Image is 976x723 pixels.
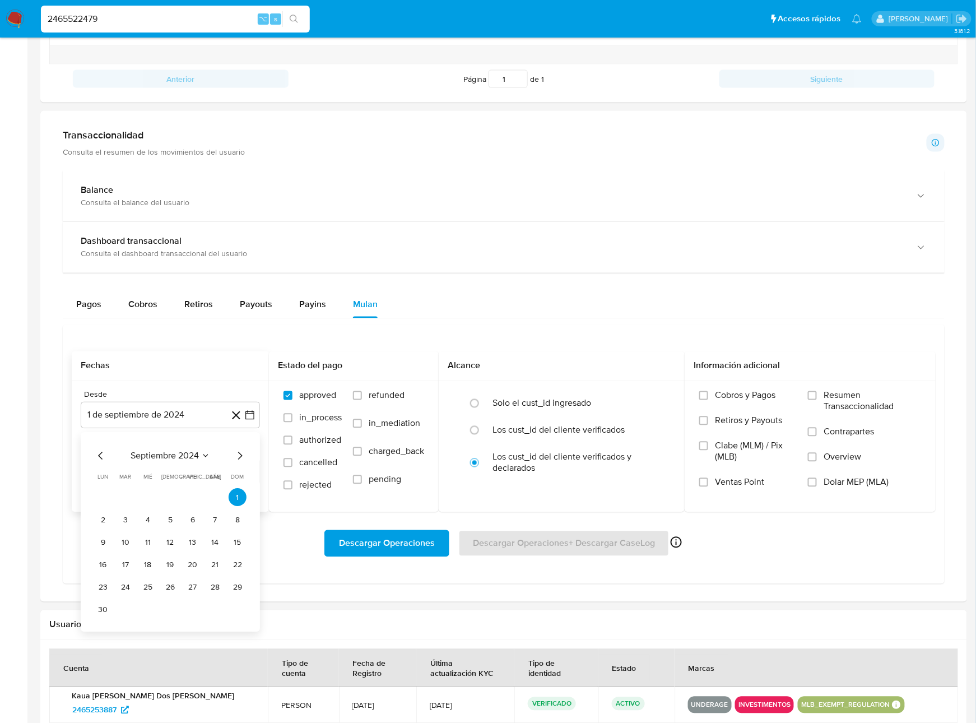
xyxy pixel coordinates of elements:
[463,70,544,88] span: Página de
[889,13,952,24] p: jessica.fukman@mercadolibre.com
[852,14,862,24] a: Notificaciones
[49,619,958,631] h2: Usuarios Asociados
[41,12,310,26] input: Buscar usuario o caso...
[73,70,289,88] button: Anterior
[719,70,935,88] button: Siguiente
[274,13,277,24] span: s
[954,26,970,35] span: 3.161.2
[778,13,841,25] span: Accesos rápidos
[259,13,267,24] span: ⌥
[541,73,544,85] span: 1
[956,13,968,25] a: Salir
[282,11,305,27] button: search-icon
